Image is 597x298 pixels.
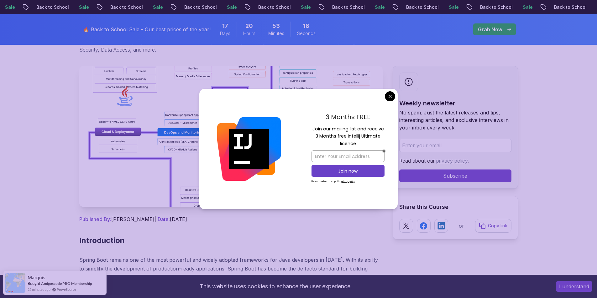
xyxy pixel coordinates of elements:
[478,26,502,33] p: Grab Now
[399,203,511,211] h2: Share this Course
[245,22,253,30] span: 20 Hours
[556,281,592,292] button: Accept cookies
[474,4,517,10] p: Back to School
[297,30,316,37] span: Seconds
[79,66,383,207] img: Spring Boot Roadmap 2025: The Complete Guide for Backend Developers thumbnail
[252,4,295,10] p: Back to School
[243,30,255,37] span: Hours
[220,30,230,37] span: Days
[79,255,383,290] p: Spring Boot remains one of the most powerful and widely adopted frameworks for Java developers in...
[399,99,511,108] h2: Weekly newsletter
[73,4,93,10] p: Sale
[83,26,211,33] p: 🔥 Back to School Sale - Our best prices of the year!
[158,216,170,222] span: Date:
[79,38,360,53] p: Learn how to master Spring Boot in [DATE] with this complete roadmap covering Java fundamentals, ...
[28,287,50,292] span: 22 minutes ago
[436,158,468,164] a: privacy policy
[272,22,280,30] span: 53 Minutes
[28,275,45,280] span: Marquis
[79,216,111,222] span: Published By:
[399,169,511,182] button: Subscribe
[221,4,241,10] p: Sale
[268,30,284,37] span: Minutes
[104,4,147,10] p: Back to School
[459,222,464,230] p: or
[548,4,591,10] p: Back to School
[79,215,383,223] p: [PERSON_NAME] | [DATE]
[517,4,537,10] p: Sale
[399,109,511,131] p: No spam. Just the latest releases and tips, interesting articles, and exclusive interviews in you...
[5,280,547,293] div: This website uses cookies to enhance the user experience.
[400,4,443,10] p: Back to School
[147,4,167,10] p: Sale
[178,4,221,10] p: Back to School
[488,223,507,229] p: Copy link
[79,235,383,245] h2: Introduction
[5,273,25,293] img: provesource social proof notification image
[399,139,511,152] input: Enter your email
[57,287,76,292] a: ProveSource
[28,281,40,286] span: Bought
[443,4,463,10] p: Sale
[326,4,369,10] p: Back to School
[399,157,511,164] p: Read about our .
[475,219,511,233] button: Copy link
[303,22,309,30] span: 18 Seconds
[369,4,389,10] p: Sale
[30,4,73,10] p: Back to School
[295,4,315,10] p: Sale
[41,281,92,286] a: Amigoscode PRO Membership
[222,22,228,30] span: 17 Days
